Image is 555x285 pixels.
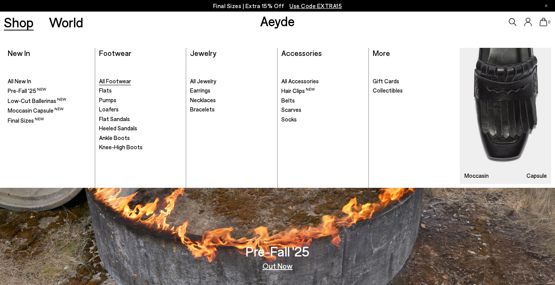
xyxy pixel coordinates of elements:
a: More [373,48,390,57]
span: Necklaces [190,96,216,103]
a: New In [8,48,30,57]
span: Low-Cut Ballerinas [8,97,66,104]
a: Pumps [99,96,182,104]
a: Socks [281,116,365,123]
span: Final Sizes [8,117,44,124]
a: Knee-High Boots [99,143,182,151]
a: Accessories [281,48,322,57]
a: Gift Cards [373,78,456,85]
a: Belts [281,97,365,105]
span: Socks [281,116,297,123]
h3: Capsule [526,173,547,179]
a: Earrings [190,87,273,94]
span: Moccasin Capsule [8,107,64,114]
a: Scarves [281,106,365,114]
a: Final Sizes [8,116,91,125]
a: Aeyde [260,13,295,29]
a: Moccasin Capsule [460,48,551,184]
span: Earrings [190,87,210,94]
a: All Footwear [99,78,182,85]
span: Ankle Boots [99,134,130,141]
a: All Accessories [281,78,365,85]
a: Pre-Fall '25 [8,87,91,95]
h3: Moccasin [464,173,489,179]
span: Flat Sandals [99,115,130,122]
span: Pumps [99,96,116,103]
span: Flats [99,87,112,94]
span: Heeled Sandals [99,125,137,132]
a: Jewelry [190,48,216,57]
span: 0 [547,20,551,24]
span: Collectibles [373,87,403,94]
p: Final Sizes | Extra 15% Off [213,1,342,11]
a: All Jewelry [190,78,273,85]
span: Bracelets [190,106,215,113]
a: Shop [4,15,34,29]
span: All New In [8,78,31,84]
span: Belts [281,97,295,104]
a: Low-Cut Ballerinas [8,97,91,105]
a: Loafers [99,106,182,113]
span: All Footwear [99,78,131,84]
a: Bracelets [190,106,273,113]
a: World [49,15,83,29]
a: Necklaces [190,96,273,104]
a: Moccasin Capsule [8,106,91,115]
a: 0 [540,18,547,26]
a: Ankle Boots [99,134,182,142]
span: Gift Cards [373,78,399,84]
span: All Jewelry [190,78,216,84]
span: Knee-High Boots [99,143,143,150]
span: Scarves [281,106,301,113]
a: Collectibles [373,87,456,94]
span: All Accessories [281,78,319,84]
img: Mobile_e6eede4d-78b8-4bd1-ae2a-4197e375e133_900x.jpg [460,48,551,184]
span: Pre-Fall '25 [8,87,46,94]
a: Heeled Sandals [99,125,182,132]
span: Navigate to /collections/ss25-final-sizes [289,2,342,9]
a: All New In [8,78,91,85]
span: Loafers [99,106,119,113]
span: Hair Clips [281,87,315,94]
a: Out Now [262,262,293,270]
a: Flats [99,87,182,94]
a: Flat Sandals [99,115,182,123]
h3: Pre-Fall '25 [246,245,309,258]
a: Hair Clips [281,87,365,95]
a: Footwear [99,48,131,57]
